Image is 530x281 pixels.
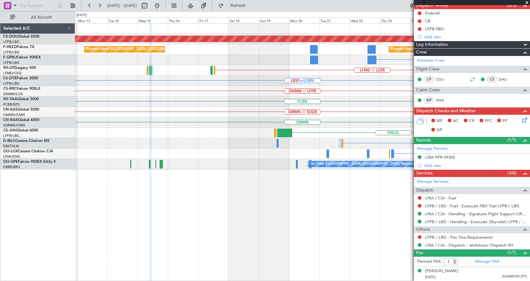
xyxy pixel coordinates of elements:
[3,97,39,101] a: 9H-YAAGlobal 5000
[16,15,67,20] span: All Aircraft
[425,235,493,240] a: LFPB / LBG - Pax Visa Requirements
[437,118,443,124] span: MF
[507,137,516,143] span: (1/1)
[3,150,18,153] span: OO-LUX
[3,45,34,49] a: F-HECDFalcon 7X
[425,26,444,32] div: LFPB FBO
[425,10,440,16] div: Prebrief
[319,17,350,23] div: Tue 21
[3,76,38,80] a: CS-DTRFalcon 2000
[416,107,476,115] span: Dispatch Checks and Weather
[3,87,40,91] a: CS-RRCFalcon 900LX
[416,66,439,73] span: Flight Crew
[3,108,18,112] span: CN-KAS
[3,76,17,80] span: CS-DTR
[215,1,253,11] button: Refresh
[425,203,519,209] a: LFPB / LBG - Fuel - ExecuJet FBO Fuel LFPB / LBG
[507,249,516,256] span: (1/1)
[225,3,251,8] span: Refresh
[391,45,490,54] div: Planned Maint [GEOGRAPHIC_DATA] ([GEOGRAPHIC_DATA])
[499,76,513,82] a: DAU
[425,219,527,224] a: LFPB / LBG - Handling - ExecuJet (Skyvalet) LFPB / LBG
[3,160,18,164] span: OO-GPE
[425,155,455,160] div: LIRA PPR 0930Z
[425,268,458,274] div: [PERSON_NAME]
[425,211,527,217] a: LIRA / CIA - Handling - Signature Flight Support LIRA / CIA
[410,17,441,23] div: Fri 24
[3,60,20,65] a: LFPB/LBG
[416,137,431,144] span: Permits
[416,226,430,233] span: Others
[469,118,474,124] span: CR
[3,87,17,91] span: CS-RRC
[3,160,56,164] a: OO-GPEFalcon 900EX EASy II
[350,17,380,23] div: Wed 22
[425,195,456,201] a: LIRA / CIA - Fuel
[3,35,18,39] span: CS-DOU
[416,41,448,48] span: Leg Information
[425,242,513,248] a: LIRA / CIA - Dispatch - JetAdvisor Dispatch 9H
[417,179,449,185] a: Manage Services
[416,187,433,194] span: Dispatch
[3,92,23,96] a: DNMM/LOS
[310,159,415,169] div: No Crew [GEOGRAPHIC_DATA] ([GEOGRAPHIC_DATA] National)
[3,129,17,132] span: CS-JHH
[507,170,516,176] span: (3/6)
[3,144,19,149] a: EBKT/KJK
[3,150,53,153] a: OO-LUXCessna Citation CJ4
[3,97,17,101] span: 9H-YAA
[436,97,450,103] a: SMA
[138,17,168,23] div: Wed 15
[76,13,87,18] div: [DATE]
[3,129,38,132] a: CS-JHHGlobal 6000
[3,56,17,59] span: F-GPNJ
[3,66,16,70] span: 9H-LPZ
[3,113,25,117] a: GMMN/CMN
[424,76,434,83] div: CP
[487,76,497,83] div: CS
[417,58,445,64] a: Schedule Crew
[3,45,17,49] span: F-HECD
[107,17,138,23] div: Tue 14
[416,49,427,56] span: Crew
[3,165,20,169] a: EBBR/BRU
[3,133,20,138] a: LFPB/LBG
[416,170,433,177] span: Services
[3,108,39,112] a: CN-KASGlobal 5000
[168,17,198,23] div: Thu 16
[485,118,492,124] span: FFC
[3,35,39,39] a: CS-DOUGlobal 6500
[7,12,68,22] button: All Aircraft
[19,1,56,10] input: Trip Number
[424,163,527,168] div: Add new
[503,118,507,124] span: FP
[416,2,448,9] span: Dispatch To-Dos
[425,275,436,279] span: [DATE]
[107,3,137,9] span: [DATE] - [DATE]
[437,127,442,133] span: DP
[259,17,289,23] div: Sun 19
[3,118,39,122] a: CN-RAKGlobal 6000
[424,34,527,40] div: Add new
[3,71,21,76] a: LFMD/CEQ
[417,259,441,265] label: Planned PAX
[228,17,259,23] div: Sat 18
[453,118,459,124] span: AC
[3,154,21,159] a: LFSN/ENC
[86,45,185,54] div: Planned Maint [GEOGRAPHIC_DATA] ([GEOGRAPHIC_DATA])
[3,40,20,44] a: LFPB/LBG
[502,274,527,279] span: A03498393 (PP)
[3,123,25,128] a: GMMN/CMN
[289,17,319,23] div: Mon 20
[425,18,430,24] div: CB
[475,259,499,265] a: Manage PAX
[3,66,36,70] a: 9H-LPZLegacy 500
[3,50,20,55] a: LFPB/LBG
[3,56,41,59] a: F-GPNJFalcon 900EX
[77,17,107,23] div: Mon 13
[3,118,18,122] span: CN-RAK
[416,87,440,94] span: Cabin Crew
[3,81,20,86] a: LFPB/LBG
[417,146,448,152] a: Manage Permits
[380,17,410,23] div: Thu 23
